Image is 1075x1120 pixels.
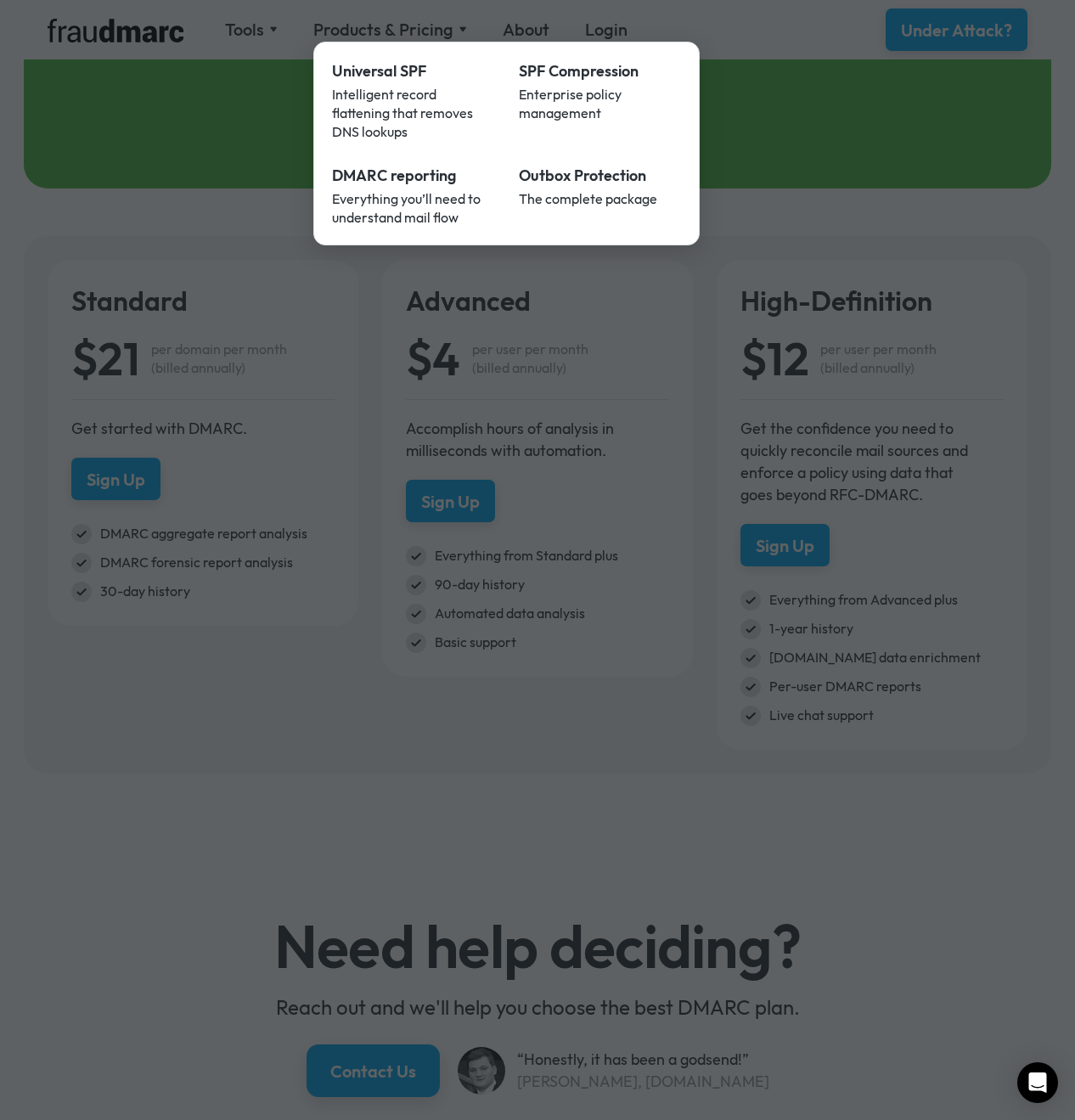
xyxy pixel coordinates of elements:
div: Everything you’ll need to understand mail flow [332,189,495,227]
div: Universal SPF [332,60,495,82]
div: Outbox Protection [519,165,682,187]
div: SPF Compression [519,60,682,82]
a: DMARC reportingEverything you’ll need to understand mail flow [320,153,507,239]
div: Intelligent record flattening that removes DNS lookups [332,85,495,141]
a: SPF CompressionEnterprise policy management [507,48,694,153]
div: The complete package [519,189,682,208]
div: Open Intercom Messenger [1017,1062,1058,1103]
a: Outbox ProtectionThe complete package [507,153,694,239]
div: Enterprise policy management [519,85,682,122]
nav: Products & Pricing [313,42,700,245]
div: DMARC reporting [332,165,495,187]
a: Universal SPFIntelligent record flattening that removes DNS lookups [320,48,507,153]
